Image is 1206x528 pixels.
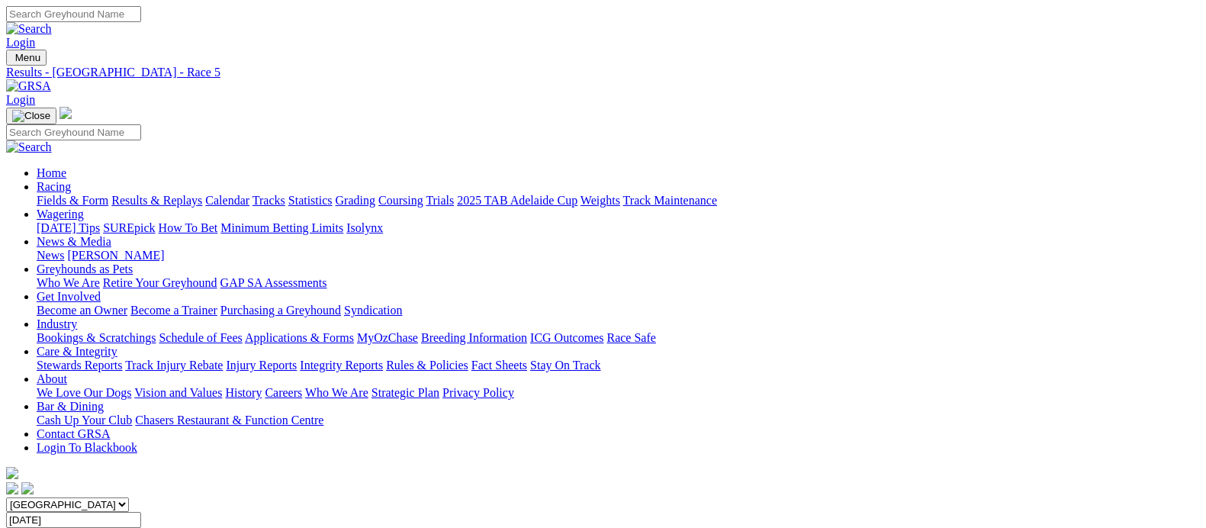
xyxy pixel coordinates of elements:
a: Applications & Forms [245,331,354,344]
a: Contact GRSA [37,427,110,440]
a: Chasers Restaurant & Function Centre [135,414,323,427]
a: GAP SA Assessments [220,276,327,289]
a: About [37,372,67,385]
a: Injury Reports [226,359,297,372]
a: Who We Are [37,276,100,289]
a: Bookings & Scratchings [37,331,156,344]
a: Fact Sheets [471,359,527,372]
a: Become an Owner [37,304,127,317]
a: Track Injury Rebate [125,359,223,372]
a: Tracks [252,194,285,207]
a: Careers [265,386,302,399]
a: Strategic Plan [371,386,439,399]
input: Search [6,124,141,140]
img: twitter.svg [21,482,34,494]
img: Close [12,110,50,122]
a: [PERSON_NAME] [67,249,164,262]
div: Wagering [37,221,1200,235]
a: Minimum Betting Limits [220,221,343,234]
a: Calendar [205,194,249,207]
img: facebook.svg [6,482,18,494]
input: Search [6,6,141,22]
a: News & Media [37,235,111,248]
div: About [37,386,1200,400]
a: Isolynx [346,221,383,234]
a: History [225,386,262,399]
a: Results & Replays [111,194,202,207]
a: Rules & Policies [386,359,468,372]
a: Fields & Form [37,194,108,207]
img: GRSA [6,79,51,93]
a: Privacy Policy [442,386,514,399]
button: Toggle navigation [6,50,47,66]
a: Race Safe [606,331,655,344]
a: Breeding Information [421,331,527,344]
a: Home [37,166,66,179]
div: Bar & Dining [37,414,1200,427]
div: Racing [37,194,1200,208]
a: Coursing [378,194,423,207]
input: Select date [6,512,141,528]
a: Stewards Reports [37,359,122,372]
a: Industry [37,317,77,330]
img: logo-grsa-white.png [6,467,18,479]
img: Search [6,140,52,154]
a: Retire Your Greyhound [103,276,217,289]
a: Vision and Values [134,386,222,399]
div: Industry [37,331,1200,345]
a: SUREpick [103,221,155,234]
a: Login [6,93,35,106]
div: Greyhounds as Pets [37,276,1200,290]
a: Cash Up Your Club [37,414,132,427]
div: Care & Integrity [37,359,1200,372]
a: Racing [37,180,71,193]
a: Statistics [288,194,333,207]
a: News [37,249,64,262]
div: News & Media [37,249,1200,262]
a: Integrity Reports [300,359,383,372]
a: Stay On Track [530,359,600,372]
button: Toggle navigation [6,108,56,124]
a: Syndication [344,304,402,317]
a: Care & Integrity [37,345,117,358]
a: Login [6,36,35,49]
a: Login To Blackbook [37,441,137,454]
a: Get Involved [37,290,101,303]
a: Schedule of Fees [159,331,242,344]
img: Search [6,22,52,36]
a: Greyhounds as Pets [37,262,133,275]
a: Results - [GEOGRAPHIC_DATA] - Race 5 [6,66,1200,79]
a: Grading [336,194,375,207]
img: logo-grsa-white.png [59,107,72,119]
a: [DATE] Tips [37,221,100,234]
span: Menu [15,52,40,63]
div: Get Involved [37,304,1200,317]
a: Track Maintenance [623,194,717,207]
a: Trials [426,194,454,207]
a: Bar & Dining [37,400,104,413]
a: Purchasing a Greyhound [220,304,341,317]
a: Become a Trainer [130,304,217,317]
a: 2025 TAB Adelaide Cup [457,194,577,207]
a: We Love Our Dogs [37,386,131,399]
a: Wagering [37,208,84,221]
a: Weights [580,194,620,207]
a: MyOzChase [357,331,418,344]
a: How To Bet [159,221,218,234]
a: ICG Outcomes [530,331,603,344]
a: Who We Are [305,386,368,399]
